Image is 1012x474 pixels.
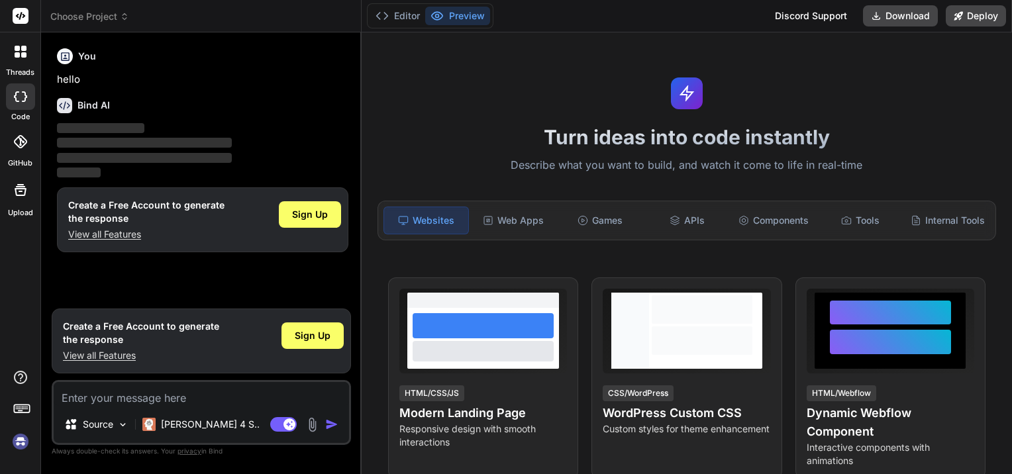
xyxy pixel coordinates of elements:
span: privacy [177,447,201,455]
span: ‌ [57,167,101,177]
p: Interactive components with animations [807,441,974,467]
div: Components [732,207,816,234]
span: ‌ [57,123,144,133]
h1: Create a Free Account to generate the response [63,320,219,346]
h4: Dynamic Webflow Component [807,404,974,441]
div: Internal Tools [905,207,990,234]
img: Pick Models [117,419,128,430]
button: Preview [425,7,490,25]
p: Responsive design with smooth interactions [399,422,567,449]
h4: Modern Landing Page [399,404,567,422]
p: View all Features [63,349,219,362]
button: Download [863,5,938,26]
p: [PERSON_NAME] 4 S.. [161,418,260,431]
h4: WordPress Custom CSS [603,404,770,422]
img: Claude 4 Sonnet [142,418,156,431]
span: Choose Project [50,10,129,23]
div: Websites [383,207,469,234]
div: HTML/CSS/JS [399,385,464,401]
p: hello [57,72,348,87]
p: Describe what you want to build, and watch it come to life in real-time [370,157,1004,174]
div: Tools [819,207,903,234]
label: threads [6,67,34,78]
label: GitHub [8,158,32,169]
span: ‌ [57,138,232,148]
h1: Turn ideas into code instantly [370,125,1004,149]
label: Upload [8,207,33,218]
div: APIs [645,207,729,234]
span: Sign Up [292,208,328,221]
div: Games [558,207,642,234]
div: Discord Support [767,5,855,26]
h1: Create a Free Account to generate the response [68,199,225,225]
img: attachment [305,417,320,432]
button: Deploy [946,5,1006,26]
h6: Bind AI [77,99,110,112]
img: signin [9,430,32,453]
img: icon [325,418,338,431]
span: ‌ [57,153,232,163]
div: CSS/WordPress [603,385,674,401]
span: Sign Up [295,329,330,342]
div: HTML/Webflow [807,385,876,401]
h6: You [78,50,96,63]
label: code [11,111,30,122]
div: Web Apps [472,207,556,234]
p: Source [83,418,113,431]
button: Editor [370,7,425,25]
p: Always double-check its answers. Your in Bind [52,445,351,457]
p: Custom styles for theme enhancement [603,422,770,436]
p: View all Features [68,228,225,241]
